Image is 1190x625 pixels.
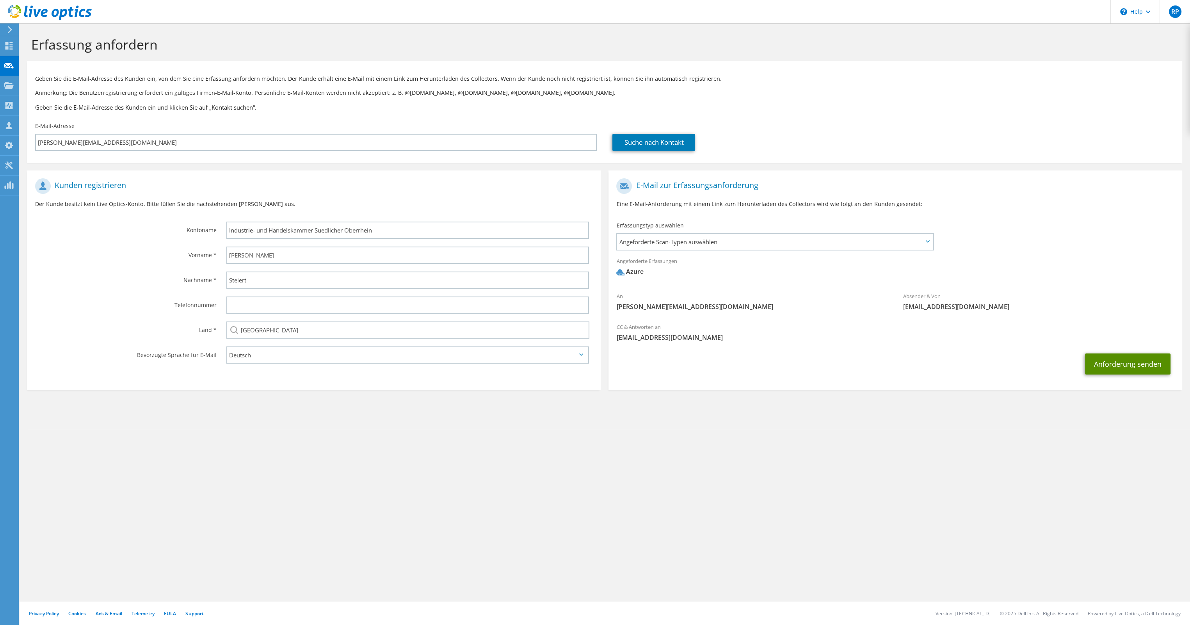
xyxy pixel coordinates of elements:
a: Telemetry [132,610,155,617]
div: Angeforderte Erfassungen [608,253,1182,284]
h1: E-Mail zur Erfassungsanforderung [616,178,1170,194]
p: Der Kunde besitzt kein Live Optics-Konto. Bitte füllen Sie die nachstehenden [PERSON_NAME] aus. [35,200,593,208]
li: Powered by Live Optics, a Dell Technology [1088,610,1181,617]
h1: Erfassung anfordern [31,36,1174,53]
p: Eine E-Mail-Anforderung mit einem Link zum Herunterladen des Collectors wird wie folgt an den Kun... [616,200,1174,208]
a: Privacy Policy [29,610,59,617]
a: Support [185,610,204,617]
label: Kontoname [35,222,217,234]
label: Vorname * [35,247,217,259]
a: Ads & Email [96,610,122,617]
label: E-Mail-Adresse [35,122,75,130]
a: Suche nach Kontakt [612,134,695,151]
div: CC & Antworten an [608,319,1182,346]
label: Erfassungstyp auswählen [616,222,683,229]
p: Geben Sie die E-Mail-Adresse des Kunden ein, von dem Sie eine Erfassung anfordern möchten. Der Ku... [35,75,1174,83]
span: [EMAIL_ADDRESS][DOMAIN_NAME] [903,302,1174,311]
h1: Kunden registrieren [35,178,589,194]
li: Version: [TECHNICAL_ID] [936,610,991,617]
div: An [608,288,895,315]
p: Anmerkung: Die Benutzerregistrierung erfordert ein gültiges Firmen-E-Mail-Konto. Persönliche E-Ma... [35,89,1174,97]
h3: Geben Sie die E-Mail-Adresse des Kunden ein und klicken Sie auf „Kontakt suchen“. [35,103,1174,112]
div: Absender & Von [895,288,1182,315]
span: Angeforderte Scan-Typen auswählen [617,234,933,250]
span: RP [1169,5,1181,18]
a: EULA [164,610,176,617]
svg: \n [1120,8,1127,15]
a: Cookies [68,610,86,617]
label: Telefonnummer [35,297,217,309]
span: [EMAIL_ADDRESS][DOMAIN_NAME] [616,333,1174,342]
button: Anforderung senden [1085,353,1170,375]
label: Bevorzugte Sprache für E-Mail [35,346,217,359]
div: Azure [616,267,643,276]
li: © 2025 Dell Inc. All Rights Reserved [1000,610,1078,617]
span: [PERSON_NAME][EMAIL_ADDRESS][DOMAIN_NAME] [616,302,888,311]
label: Nachname * [35,272,217,284]
label: Land * [35,321,217,334]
